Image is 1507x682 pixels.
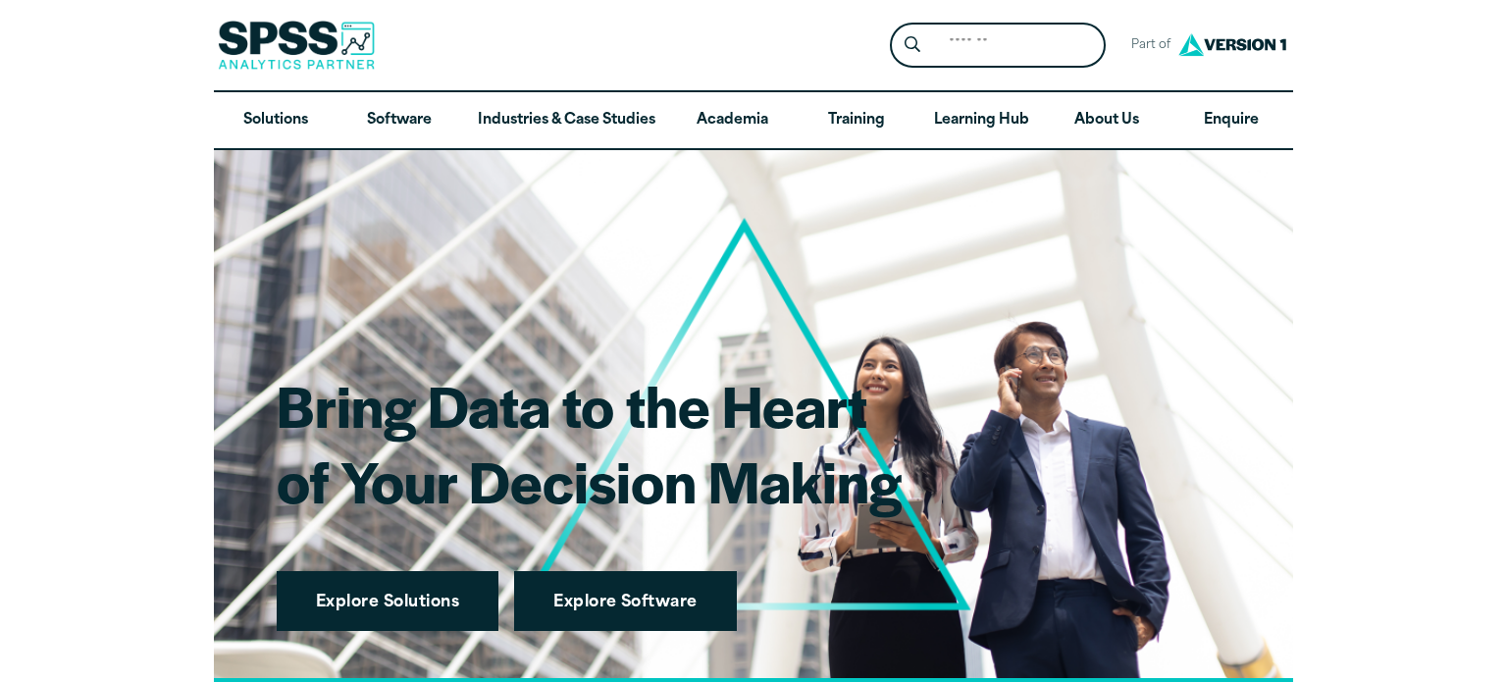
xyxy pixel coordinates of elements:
h1: Bring Data to the Heart of Your Decision Making [277,367,902,519]
a: Explore Software [514,571,737,632]
svg: Search magnifying glass icon [905,36,920,53]
span: Part of [1121,31,1173,60]
a: Software [338,92,461,149]
a: About Us [1045,92,1169,149]
img: SPSS Analytics Partner [218,21,375,70]
a: Explore Solutions [277,571,498,632]
a: Solutions [214,92,338,149]
form: Site Header Search Form [890,23,1106,69]
a: Enquire [1169,92,1293,149]
img: Version1 Logo [1173,26,1291,63]
button: Search magnifying glass icon [895,27,931,64]
a: Academia [671,92,795,149]
a: Industries & Case Studies [462,92,671,149]
a: Learning Hub [918,92,1045,149]
nav: Desktop version of site main menu [214,92,1293,149]
a: Training [795,92,918,149]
